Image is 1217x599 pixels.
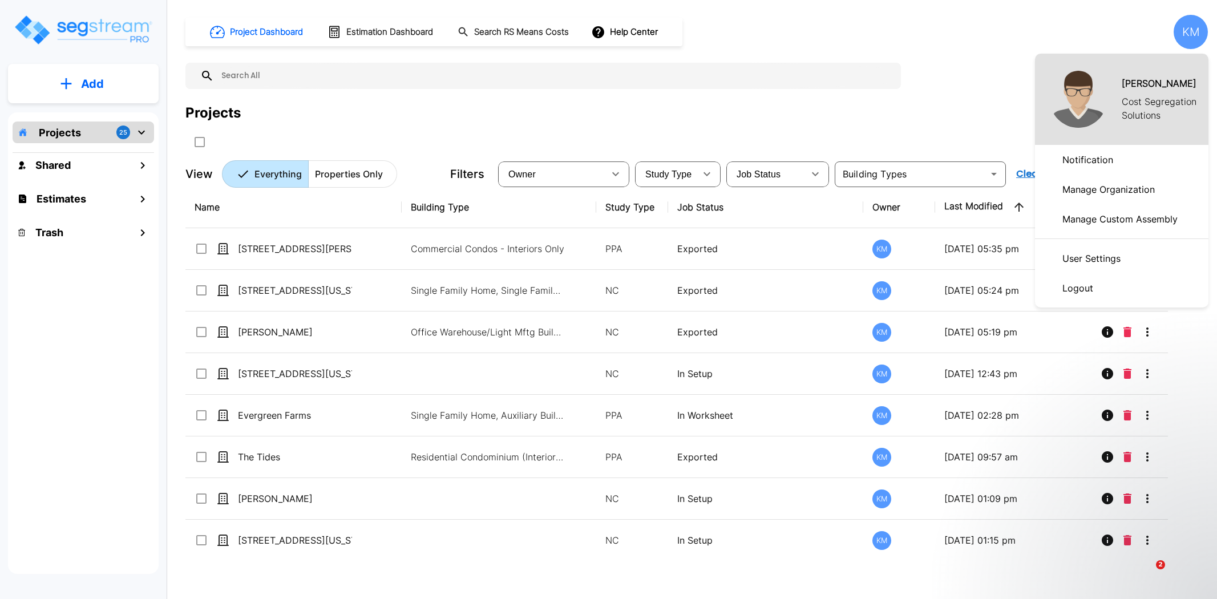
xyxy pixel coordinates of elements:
[1058,208,1182,230] p: Manage Custom Assembly
[1058,178,1159,201] p: Manage Organization
[1122,76,1196,90] h1: [PERSON_NAME]
[1156,560,1165,569] span: 2
[1058,277,1098,299] p: Logout
[1133,560,1160,588] iframe: Intercom live chat
[1058,247,1125,270] p: User Settings
[1050,71,1107,128] img: Kevin Mitten
[949,488,1177,568] iframe: Intercom notifications message
[1058,148,1118,171] p: Notification
[1122,95,1208,122] p: Cost Segregation Solutions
